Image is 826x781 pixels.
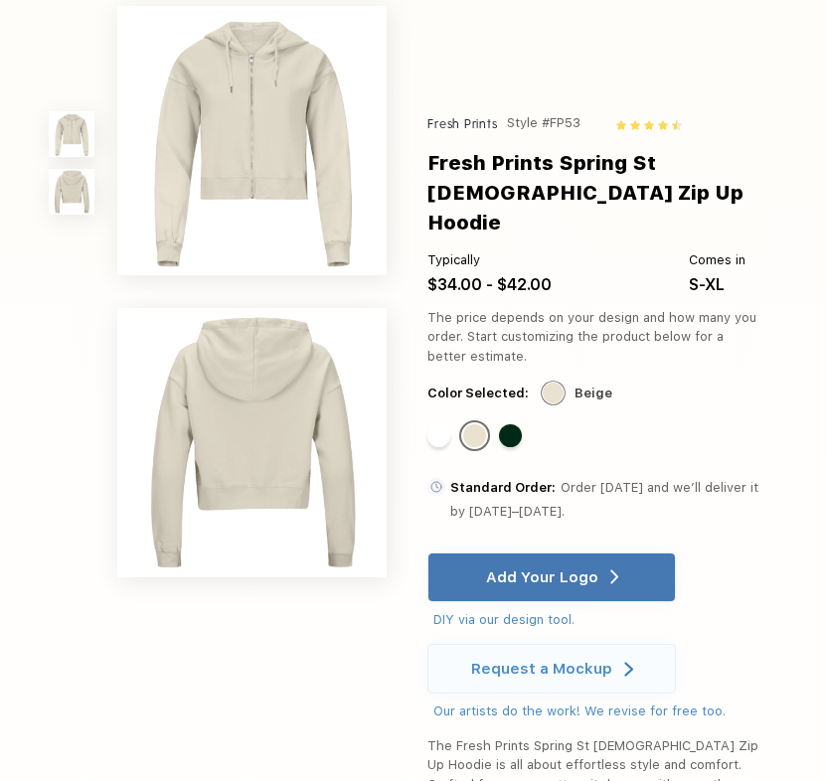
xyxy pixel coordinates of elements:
[658,120,668,130] img: yellow_star.svg
[450,480,556,495] span: Standard Order:
[427,387,529,400] div: Color Selected:
[427,111,497,135] div: Fresh Prints
[616,120,626,130] img: yellow_star.svg
[630,120,640,130] img: yellow_star.svg
[499,424,522,447] div: Forest
[486,567,598,587] div: Add Your Logo
[117,6,387,275] img: func=resize&h=640
[507,111,580,135] div: Style #FP53
[117,308,387,577] img: func=resize&h=640
[575,387,612,400] div: Beige
[689,273,725,297] div: S-XL
[450,480,758,519] span: Order [DATE] and we’ll deliver it by [DATE]–[DATE].
[433,702,766,721] div: Our artists do the work! We revise for free too.
[427,478,445,496] img: standard order
[644,120,654,130] img: yellow_star.svg
[49,111,94,157] img: func=resize&h=100
[463,424,486,447] div: Beige
[427,273,552,297] div: $34.00 - $42.00
[672,120,682,130] img: half_yellow_star.svg
[689,250,767,270] div: Comes in
[427,148,766,237] div: Fresh Prints Spring St [DEMOGRAPHIC_DATA] Zip Up Hoodie
[624,662,633,677] img: white arrow
[427,424,450,447] div: White
[433,610,766,630] div: DIY via our design tool.
[610,569,619,584] img: white arrow
[427,250,552,270] div: Typically
[49,169,94,215] img: func=resize&h=100
[427,308,766,367] div: The price depends on your design and how many you order. Start customizing the product below for ...
[471,659,612,679] div: Request a Mockup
